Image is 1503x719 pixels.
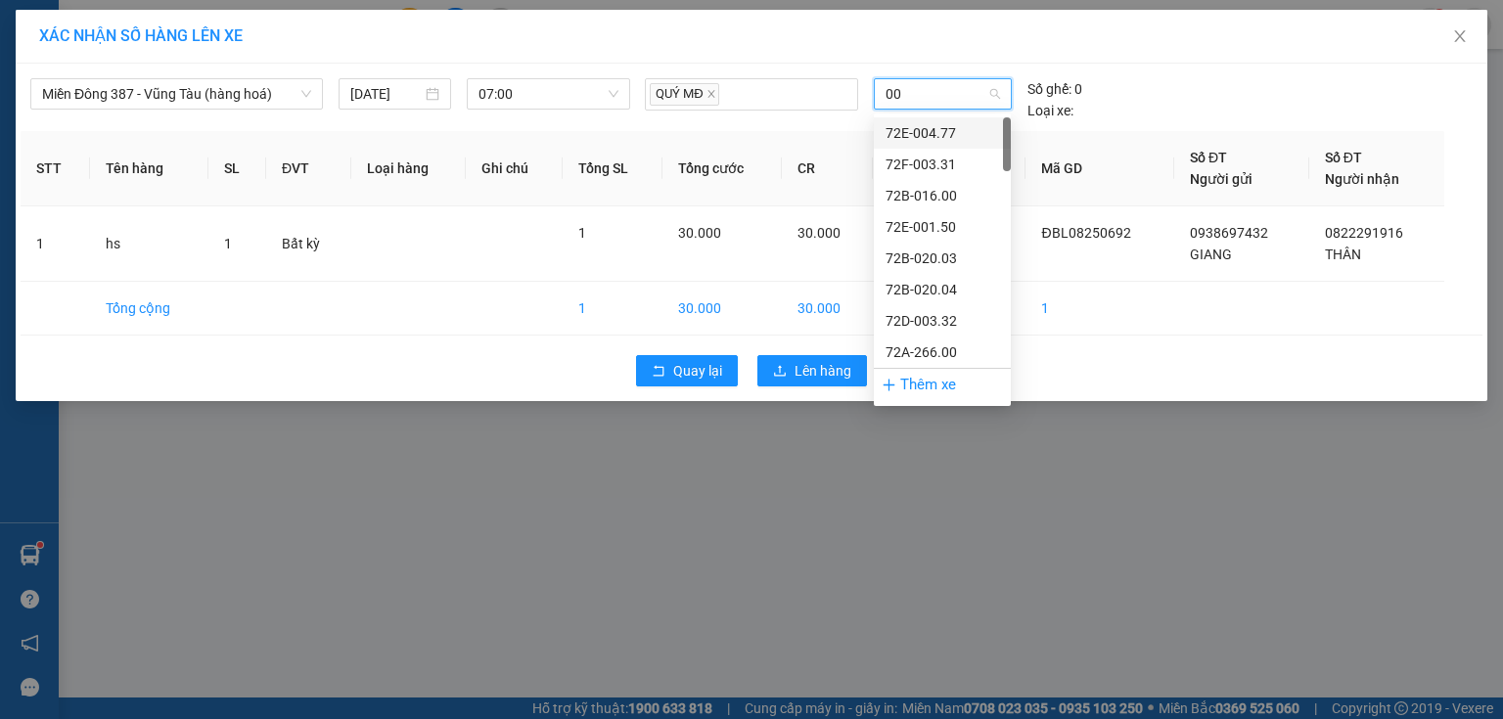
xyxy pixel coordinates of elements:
div: 72D-003.32 [886,310,999,332]
div: 72B-020.03 [874,243,1011,274]
th: Loại hàng [351,131,466,206]
div: 72F-003.31 [886,154,999,175]
span: plus [882,378,896,392]
div: 72B-016.00 [874,180,1011,211]
div: 72E-001.50 [886,216,999,238]
span: Người nhận [1325,171,1399,187]
div: 72D-003.32 [874,305,1011,337]
div: Thêm xe [874,368,1011,402]
th: ĐVT [266,131,351,206]
div: GIANG [17,40,154,64]
th: Tổng SL [563,131,662,206]
span: Quay lại [673,360,722,382]
button: uploadLên hàng [757,355,867,386]
span: 0822291916 [1325,225,1403,241]
th: SL [208,131,266,206]
span: XÁC NHẬN SỐ HÀNG LÊN XE [39,26,243,45]
span: rollback [652,364,665,380]
td: Bất kỳ [266,206,351,282]
div: 72B-020.04 [874,274,1011,305]
div: 72E-001.50 [874,211,1011,243]
span: ĐBL08250692 [1041,225,1130,241]
div: 72A-266.00 [874,337,1011,368]
span: Số ĐT [1190,150,1227,165]
span: Người gửi [1190,171,1252,187]
td: hs [90,206,208,282]
th: CR [782,131,874,206]
th: Ghi chú [466,131,562,206]
span: Loại xe: [1027,100,1073,121]
td: Tổng cộng [90,282,208,336]
div: 0822291916 [167,64,304,91]
th: Tổng cước [662,131,782,206]
td: 30.000 [782,282,874,336]
span: 07:00 [478,79,619,109]
span: 1 [224,236,232,251]
span: QUÝ MĐ [650,83,718,106]
span: 30.000 [797,225,841,241]
span: Nhận: [167,19,214,39]
div: 72B-020.03 [886,247,999,269]
span: 1 [578,225,586,241]
span: Gửi: [17,19,47,39]
span: R : [15,105,33,125]
div: 167 QL13 [17,17,154,40]
td: 30.000 [662,282,782,336]
div: 72F-003.31 [874,149,1011,180]
td: 1 [563,282,662,336]
span: upload [773,364,787,380]
div: THÂN [167,40,304,64]
div: 0 [1027,78,1082,100]
th: STT [21,131,90,206]
span: GIANG [1190,247,1232,262]
span: 30.000 [678,225,721,241]
span: Số ghế: [1027,78,1071,100]
span: close [1452,28,1468,44]
button: rollbackQuay lại [636,355,738,386]
span: Số ĐT [1325,150,1362,165]
button: Close [1433,10,1487,65]
div: 72B-020.04 [886,279,999,300]
span: close [706,89,716,99]
span: Lên hàng [795,360,851,382]
td: 1 [21,206,90,282]
span: Miền Đông 387 - Vũng Tàu (hàng hoá) [42,79,311,109]
div: 30.000 [15,103,157,126]
th: Tên hàng [90,131,208,206]
div: 72B-016.00 [886,185,999,206]
th: Mã GD [1025,131,1174,206]
span: 0938697432 [1190,225,1268,241]
span: THÂN [1325,247,1361,262]
div: Tên hàng: hs ( : 1 ) [17,138,304,162]
div: 72A-266.00 [886,341,999,363]
div: 72E-004.77 [886,122,999,144]
td: 1 [1025,282,1174,336]
div: Bình Giã [167,17,304,40]
div: 0938697432 [17,64,154,91]
input: 13/08/2025 [350,83,422,105]
span: SL [152,136,178,163]
div: 72E-004.77 [874,117,1011,149]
